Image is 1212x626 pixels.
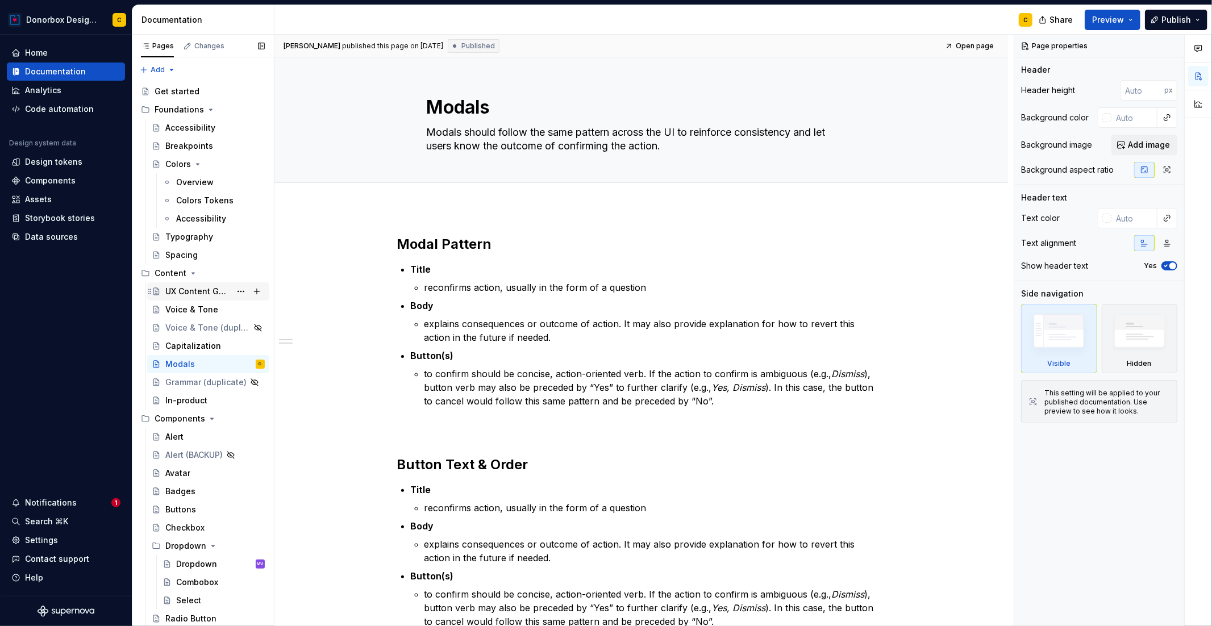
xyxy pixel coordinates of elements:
[165,122,215,133] div: Accessibility
[165,522,205,533] div: Checkbox
[165,468,190,479] div: Avatar
[1021,112,1089,123] div: Background color
[147,301,269,319] a: Voice & Tone
[411,520,434,532] strong: Body
[147,428,269,446] a: Alert
[147,519,269,537] a: Checkbox
[8,13,22,27] img: 17077652-375b-4f2c-92b0-528c72b71ea0.png
[165,613,216,624] div: Radio Button
[147,137,269,155] a: Breakpoints
[1164,86,1173,95] p: px
[25,553,89,565] div: Contact support
[1021,212,1060,224] div: Text color
[165,431,184,443] div: Alert
[1021,164,1114,176] div: Background aspect ratio
[136,101,269,119] div: Foundations
[147,246,269,264] a: Spacing
[397,456,528,473] strong: Button Text & Order
[38,606,94,617] svg: Supernova Logo
[136,264,269,282] div: Content
[424,317,886,344] p: explains consequences or outcome of action. It may also provide explanation for how to revert thi...
[147,228,269,246] a: Typography
[424,501,886,515] p: reconfirms action, usually in the form of a question
[158,573,269,591] a: Combobox
[25,103,94,115] div: Code automation
[411,300,434,311] strong: Body
[176,177,214,188] div: Overview
[411,570,454,582] strong: Button(s)
[194,41,224,51] div: Changes
[165,486,195,497] div: Badges
[257,558,264,570] div: MV
[424,367,886,408] p: to confirm should be concise, action-oriented verb. If the action to confirm is ambiguous (e.g., ...
[165,377,247,388] div: Grammar (duplicate)
[155,413,205,424] div: Components
[176,595,201,606] div: Select
[7,569,125,587] button: Help
[1021,64,1050,76] div: Header
[141,14,269,26] div: Documentation
[9,139,76,148] div: Design system data
[147,155,269,173] a: Colors
[147,282,269,301] a: UX Content Guidelines
[25,156,82,168] div: Design tokens
[25,66,86,77] div: Documentation
[7,172,125,190] a: Components
[117,15,122,24] div: C
[7,550,125,568] button: Contact support
[411,484,431,495] strong: Title
[424,94,854,121] textarea: Modals
[424,123,854,155] textarea: Modals should follow the same pattern across the UI to reinforce consistency and let users know t...
[165,140,213,152] div: Breakpoints
[155,268,186,279] div: Content
[1145,10,1207,30] button: Publish
[1161,14,1191,26] span: Publish
[1021,192,1067,203] div: Header text
[155,104,204,115] div: Foundations
[1021,85,1075,96] div: Header height
[1092,14,1124,26] span: Preview
[147,464,269,482] a: Avatar
[25,572,43,583] div: Help
[176,213,226,224] div: Accessibility
[712,382,766,393] em: Yes, Dismiss
[155,86,199,97] div: Get started
[1049,14,1073,26] span: Share
[2,7,130,32] button: Donorbox Design SystemC
[25,85,61,96] div: Analytics
[1102,304,1178,373] div: Hidden
[141,41,174,51] div: Pages
[147,355,269,373] a: ModalsC
[158,210,269,228] a: Accessibility
[7,512,125,531] button: Search ⌘K
[158,555,269,573] a: DropdownMV
[1021,288,1084,299] div: Side navigation
[1021,260,1088,272] div: Show header text
[147,446,269,464] a: Alert (BACKUP)
[136,410,269,428] div: Components
[7,209,125,227] a: Storybook stories
[147,119,269,137] a: Accessibility
[7,81,125,99] a: Analytics
[136,62,179,78] button: Add
[1111,135,1177,155] button: Add image
[1033,10,1080,30] button: Share
[25,535,58,546] div: Settings
[1021,237,1076,249] div: Text alignment
[1127,359,1152,368] div: Hidden
[147,500,269,519] a: Buttons
[165,158,191,170] div: Colors
[165,304,218,315] div: Voice & Tone
[7,153,125,171] a: Design tokens
[832,368,865,379] em: Dismiss
[7,190,125,208] a: Assets
[284,41,340,51] span: [PERSON_NAME]
[111,498,120,507] span: 1
[176,195,234,206] div: Colors Tokens
[461,41,495,51] span: Published
[165,449,223,461] div: Alert (BACKUP)
[147,391,269,410] a: In-product
[26,14,99,26] div: Donorbox Design System
[25,231,78,243] div: Data sources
